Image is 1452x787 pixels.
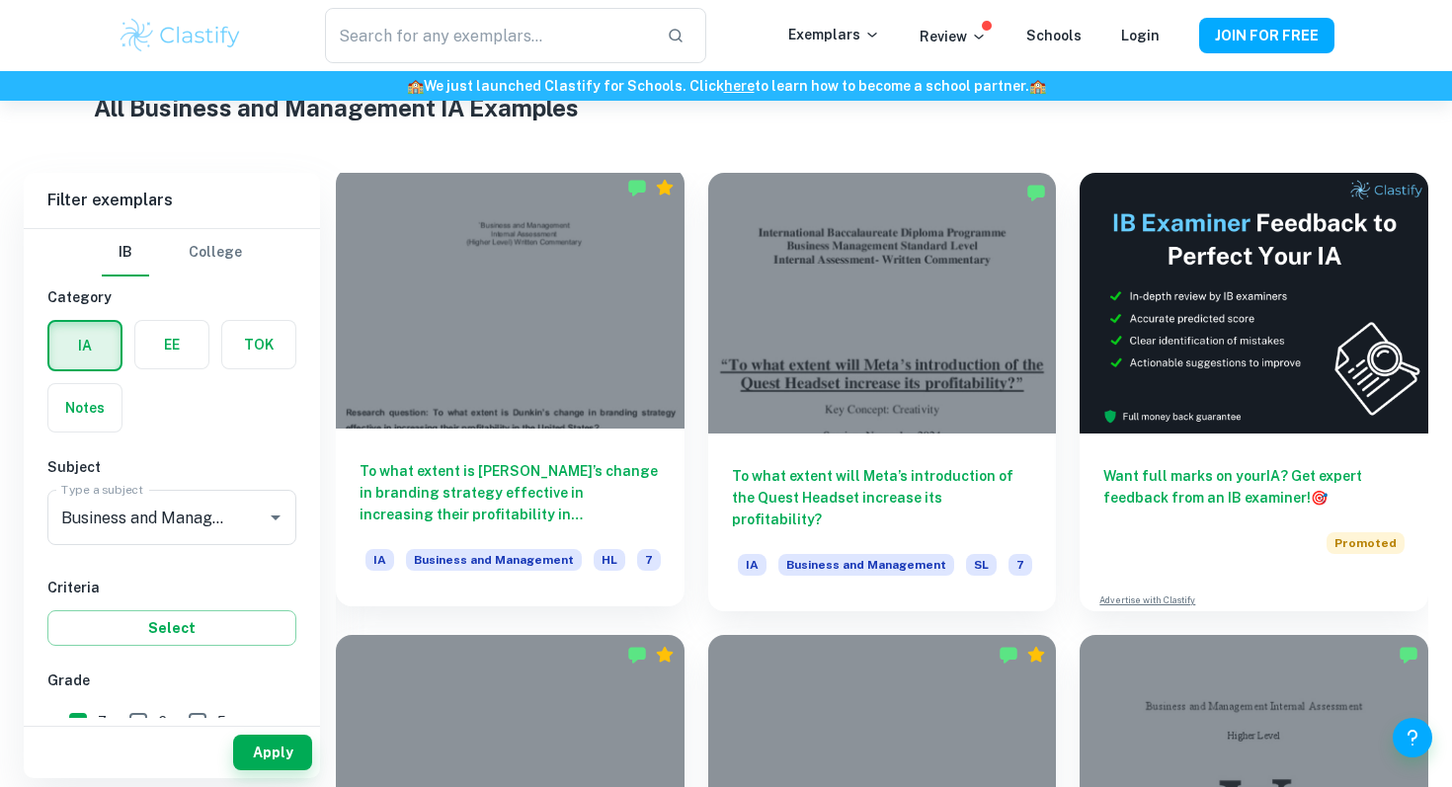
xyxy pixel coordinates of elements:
h6: To what extent is [PERSON_NAME]’s change in branding strategy effective in increasing their profi... [360,460,661,525]
button: JOIN FOR FREE [1199,18,1334,53]
h6: Grade [47,669,296,691]
p: Exemplars [788,24,880,45]
img: Marked [627,645,647,665]
span: 7 [637,549,661,571]
span: 🏫 [407,78,424,94]
span: 5 [217,711,226,733]
img: Marked [999,645,1018,665]
span: 6 [158,711,167,733]
a: To what extent is [PERSON_NAME]’s change in branding strategy effective in increasing their profi... [336,173,685,611]
h6: Filter exemplars [24,173,320,228]
button: TOK [222,321,295,368]
img: Thumbnail [1080,173,1428,433]
button: Open [262,504,289,531]
button: Select [47,610,296,646]
h6: Subject [47,456,296,478]
label: Type a subject [61,481,143,498]
img: Clastify logo [118,16,243,55]
div: Premium [1026,645,1046,665]
div: Filter type choice [102,229,242,276]
img: Marked [627,178,647,197]
span: 🎯 [1311,490,1328,506]
span: IA [365,549,394,571]
span: 🏫 [1029,78,1046,94]
p: Review [920,26,987,47]
span: Business and Management [406,549,582,571]
button: Notes [48,384,121,432]
button: IB [102,229,149,276]
button: IA [49,322,121,369]
span: 7 [98,711,107,733]
a: Login [1121,28,1160,43]
span: HL [594,549,625,571]
h6: We just launched Clastify for Schools. Click to learn how to become a school partner. [4,75,1448,97]
span: IA [738,554,766,576]
span: Promoted [1327,532,1405,554]
a: here [724,78,755,94]
h1: All Business and Management IA Examples [94,90,1358,125]
h6: Category [47,286,296,308]
h6: Criteria [47,577,296,598]
button: Help and Feedback [1393,718,1432,757]
img: Marked [1399,645,1418,665]
div: Premium [655,645,675,665]
a: To what extent will Meta’s introduction of the Quest Headset increase its profitability?IABusines... [708,173,1057,611]
span: 7 [1008,554,1032,576]
img: Marked [1026,183,1046,202]
span: SL [966,554,997,576]
input: Search for any exemplars... [325,8,651,63]
span: Business and Management [778,554,954,576]
button: Apply [233,735,312,770]
h6: Want full marks on your IA ? Get expert feedback from an IB examiner! [1103,465,1405,509]
a: Schools [1026,28,1082,43]
div: Premium [655,178,675,197]
a: Want full marks on yourIA? Get expert feedback from an IB examiner!PromotedAdvertise with Clastify [1080,173,1428,611]
button: EE [135,321,208,368]
button: College [189,229,242,276]
h6: To what extent will Meta’s introduction of the Quest Headset increase its profitability? [732,465,1033,530]
a: Advertise with Clastify [1099,593,1195,607]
